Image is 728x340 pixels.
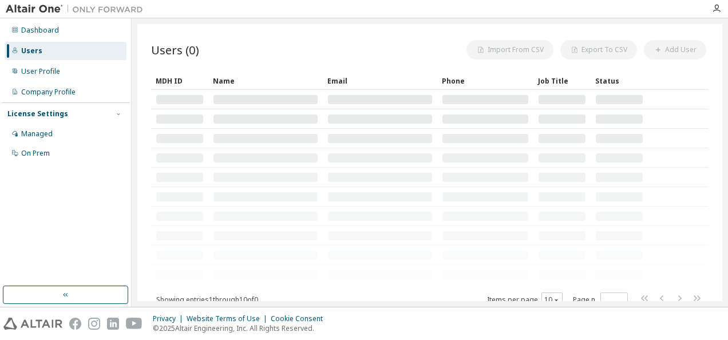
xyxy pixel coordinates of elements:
span: Page n. [573,292,628,307]
button: Add User [644,40,706,60]
div: Email [327,72,433,90]
div: Cookie Consent [271,314,330,323]
div: Name [213,72,318,90]
div: Phone [442,72,529,90]
div: Website Terms of Use [187,314,271,323]
img: Altair One [6,3,149,15]
p: © 2025 Altair Engineering, Inc. All Rights Reserved. [153,323,330,333]
span: Items per page [487,292,563,307]
span: Showing entries 1 through 10 of 0 [156,295,258,305]
div: MDH ID [156,72,204,90]
div: License Settings [7,109,68,118]
span: Users (0) [151,42,199,58]
img: linkedin.svg [107,318,119,330]
button: Export To CSV [560,40,637,60]
div: Managed [21,129,53,139]
img: altair_logo.svg [3,318,62,330]
button: Import From CSV [466,40,553,60]
div: Status [595,72,643,90]
div: Users [21,46,42,56]
div: Dashboard [21,26,59,35]
div: Job Title [538,72,586,90]
div: On Prem [21,149,50,158]
img: facebook.svg [69,318,81,330]
button: 10 [544,295,560,305]
img: youtube.svg [126,318,143,330]
div: Company Profile [21,88,76,97]
div: Privacy [153,314,187,323]
div: User Profile [21,67,60,76]
img: instagram.svg [88,318,100,330]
